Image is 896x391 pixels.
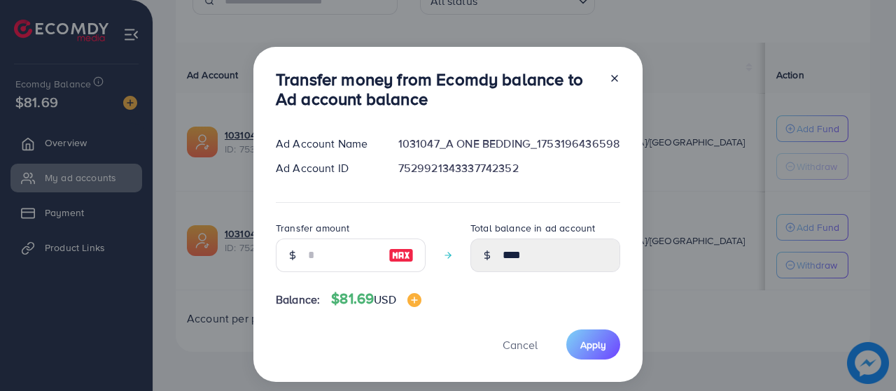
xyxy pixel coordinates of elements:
span: USD [374,292,395,307]
span: Cancel [503,337,538,353]
h3: Transfer money from Ecomdy balance to Ad account balance [276,69,598,110]
h4: $81.69 [331,290,421,308]
div: 1031047_A ONE BEDDING_1753196436598 [387,136,631,152]
img: image [388,247,414,264]
button: Apply [566,329,620,360]
label: Total balance in ad account [470,221,595,235]
span: Apply [580,338,606,352]
label: Transfer amount [276,221,349,235]
div: Ad Account Name [265,136,387,152]
button: Cancel [485,329,555,360]
div: 7529921343337742352 [387,160,631,176]
img: image [407,293,421,307]
div: Ad Account ID [265,160,387,176]
span: Balance: [276,292,320,308]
